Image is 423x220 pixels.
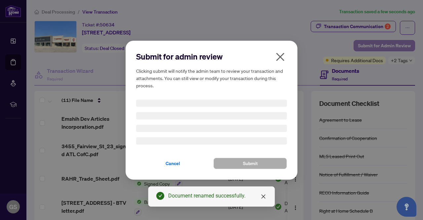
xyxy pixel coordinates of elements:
span: Cancel [166,158,180,169]
h2: Submit for admin review [136,51,287,62]
button: Open asap [397,197,416,217]
span: check-circle [156,192,164,200]
button: Cancel [136,158,210,169]
span: close [261,194,266,199]
h5: Clicking submit will notify the admin team to review your transaction and attachments. You can st... [136,67,287,89]
div: Document renamed successfully. [168,192,267,200]
a: Close [260,193,267,200]
span: close [275,52,286,62]
button: Submit [213,158,287,169]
